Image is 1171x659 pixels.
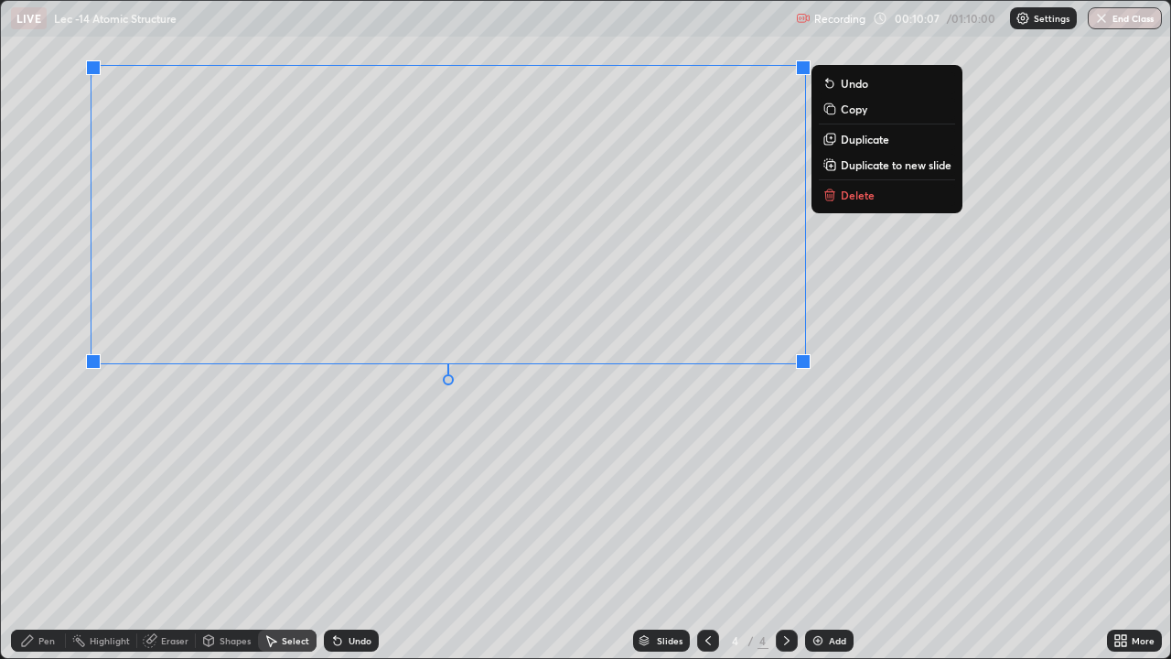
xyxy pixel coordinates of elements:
[16,11,41,26] p: LIVE
[841,132,889,146] p: Duplicate
[819,184,955,206] button: Delete
[819,72,955,94] button: Undo
[748,635,754,646] div: /
[829,636,846,645] div: Add
[796,11,811,26] img: recording.375f2c34.svg
[814,12,865,26] p: Recording
[1094,11,1109,26] img: end-class-cross
[1132,636,1155,645] div: More
[161,636,188,645] div: Eraser
[54,11,177,26] p: Lec -14 Atomic Structure
[90,636,130,645] div: Highlight
[811,633,825,648] img: add-slide-button
[819,154,955,176] button: Duplicate to new slide
[819,128,955,150] button: Duplicate
[349,636,371,645] div: Undo
[757,632,768,649] div: 4
[1034,14,1069,23] p: Settings
[726,635,745,646] div: 4
[841,157,951,172] p: Duplicate to new slide
[819,98,955,120] button: Copy
[220,636,251,645] div: Shapes
[282,636,309,645] div: Select
[841,102,867,116] p: Copy
[1015,11,1030,26] img: class-settings-icons
[841,76,868,91] p: Undo
[841,188,875,202] p: Delete
[1088,7,1162,29] button: End Class
[38,636,55,645] div: Pen
[657,636,682,645] div: Slides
